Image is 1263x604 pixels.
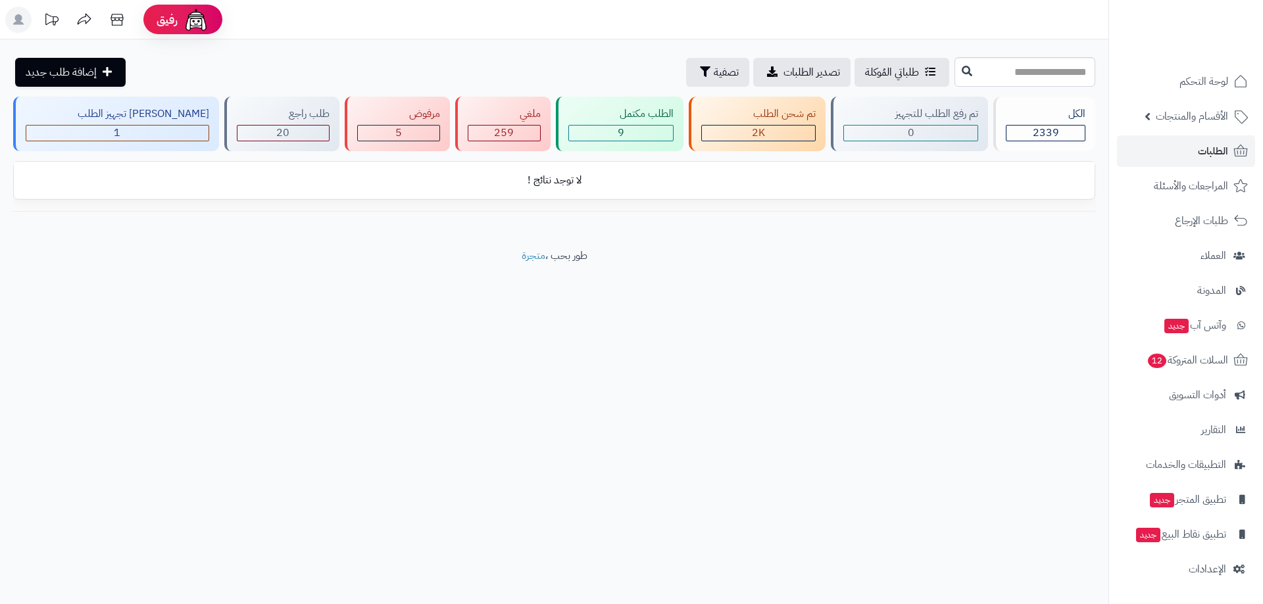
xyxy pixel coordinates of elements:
[714,64,739,80] span: تصفية
[1117,449,1255,480] a: التطبيقات والخدمات
[1149,490,1226,509] span: تطبيق المتجر
[1197,281,1226,300] span: المدونة
[569,126,674,141] div: 9
[1136,528,1160,542] span: جديد
[157,12,178,28] span: رفيق
[1146,455,1226,474] span: التطبيقات والخدمات
[1154,177,1228,195] span: المراجعات والأسئلة
[1201,421,1226,439] span: التقارير
[1117,275,1255,306] a: المدونة
[494,125,514,141] span: 259
[908,125,914,141] span: 0
[828,97,991,151] a: تم رفع الطلب للتجهيز 0
[1117,519,1255,550] a: تطبيق نقاط البيعجديد
[11,97,222,151] a: [PERSON_NAME] تجهيز الطلب 1
[237,106,330,122] div: طلب راجع
[865,64,919,80] span: طلباتي المُوكلة
[1175,212,1228,230] span: طلبات الإرجاع
[686,58,749,87] button: تصفية
[1117,484,1255,515] a: تطبيق المتجرجديد
[237,126,329,141] div: 20
[26,64,97,80] span: إضافة طلب جديد
[844,126,978,141] div: 0
[1117,205,1255,237] a: طلبات الإرجاع
[1189,560,1226,578] span: الإعدادات
[1198,142,1228,160] span: الطلبات
[1117,66,1255,97] a: لوحة التحكم
[1117,344,1255,376] a: السلات المتروكة12
[1201,246,1226,265] span: العملاء
[26,106,209,122] div: [PERSON_NAME] تجهيز الطلب
[1117,170,1255,202] a: المراجعات والأسئلة
[1006,106,1085,122] div: الكل
[26,126,209,141] div: 1
[1117,553,1255,585] a: الإعدادات
[1164,319,1189,333] span: جديد
[15,58,126,87] a: إضافة طلب جديد
[1150,493,1174,507] span: جديد
[1148,354,1166,368] span: 12
[1163,316,1226,335] span: وآتس آب
[991,97,1098,151] a: الكل2339
[342,97,453,151] a: مرفوض 5
[183,7,209,33] img: ai-face.png
[276,125,289,141] span: 20
[468,126,540,141] div: 259
[783,64,840,80] span: تصدير الطلبات
[1147,351,1228,369] span: السلات المتروكة
[1117,379,1255,411] a: أدوات التسويق
[357,106,440,122] div: مرفوض
[1117,135,1255,167] a: الطلبات
[468,106,541,122] div: ملغي
[701,106,816,122] div: تم شحن الطلب
[35,7,68,36] a: تحديثات المنصة
[568,106,674,122] div: الطلب مكتمل
[553,97,687,151] a: الطلب مكتمل 9
[453,97,553,151] a: ملغي 259
[14,162,1095,198] td: لا توجد نتائج !
[1033,125,1059,141] span: 2339
[522,248,545,264] a: متجرة
[1156,107,1228,126] span: الأقسام والمنتجات
[358,126,439,141] div: 5
[395,125,402,141] span: 5
[854,58,949,87] a: طلباتي المُوكلة
[618,125,624,141] span: 9
[752,125,765,141] span: 2K
[753,58,851,87] a: تصدير الطلبات
[686,97,828,151] a: تم شحن الطلب 2K
[1117,310,1255,341] a: وآتس آبجديد
[1117,240,1255,271] a: العملاء
[1179,72,1228,91] span: لوحة التحكم
[1117,414,1255,446] a: التقارير
[1169,386,1226,404] span: أدوات التسويق
[222,97,342,151] a: طلب راجع 20
[843,106,978,122] div: تم رفع الطلب للتجهيز
[114,125,120,141] span: 1
[1135,525,1226,544] span: تطبيق نقاط البيع
[702,126,815,141] div: 2045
